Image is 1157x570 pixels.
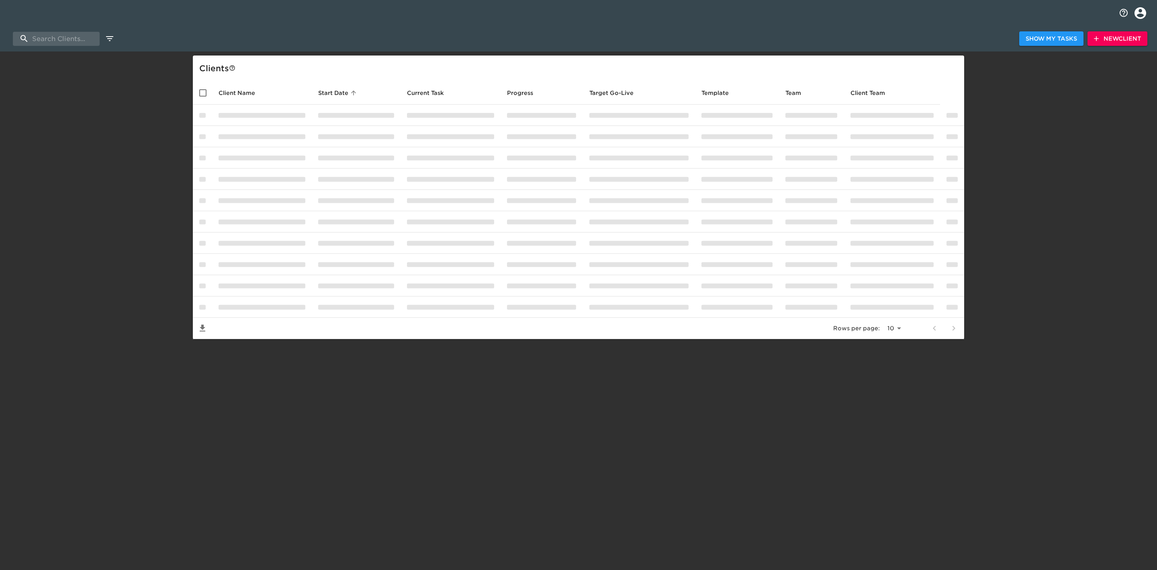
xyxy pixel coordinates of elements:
button: profile [1128,1,1152,25]
select: rows per page [883,323,904,335]
span: Start Date [318,88,359,98]
span: New Client [1094,34,1141,44]
span: Current Task [407,88,454,98]
span: Template [701,88,739,98]
button: NewClient [1087,31,1147,46]
span: Progress [507,88,544,98]
span: Client Name [219,88,266,98]
div: Client s [199,62,961,75]
span: Team [785,88,812,98]
span: Show My Tasks [1026,34,1077,44]
button: edit [103,32,117,45]
svg: This is a list of all of your clients and clients shared with you [229,65,235,71]
button: Show My Tasks [1019,31,1083,46]
input: search [13,32,100,46]
button: notifications [1114,3,1133,23]
p: Rows per page: [833,324,880,332]
span: This is the next Task in this Hub that should be completed [407,88,444,98]
table: enhanced table [193,81,964,339]
span: Calculated based on the start date and the duration of all Tasks contained in this Hub. [589,88,634,98]
button: Save List [193,319,212,338]
span: Client Team [850,88,895,98]
span: Target Go-Live [589,88,644,98]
